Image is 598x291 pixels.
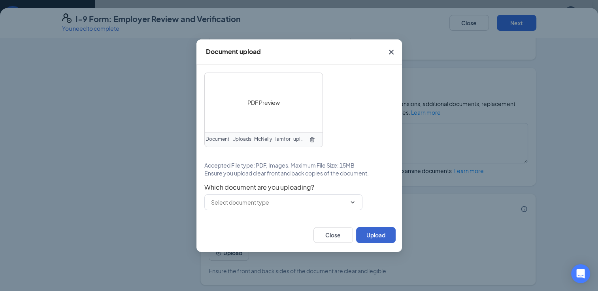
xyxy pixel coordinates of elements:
div: Open Intercom Messenger [571,264,590,283]
span: Accepted File type: PDF, Images. Maximum File Size: 15MB [204,161,355,169]
svg: TrashOutline [309,136,315,143]
span: Ensure you upload clear front and back copies of the document. [204,169,369,177]
div: Document upload [206,47,261,56]
button: Close [381,39,402,65]
span: Which document are you uploading? [204,183,394,191]
button: Close [313,227,353,243]
button: Upload [356,227,396,243]
svg: ChevronDown [349,199,356,205]
span: Document_Uploads_McNelly_Tamfor_uploadedfile_20250910.pdf.pdf [206,136,306,143]
input: Select document type [211,198,346,207]
button: TrashOutline [306,133,319,146]
span: PDF Preview [247,98,280,107]
svg: Cross [387,47,396,57]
